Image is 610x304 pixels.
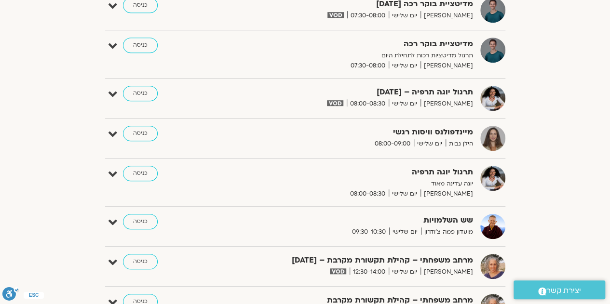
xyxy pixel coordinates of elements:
[389,267,420,277] span: יום שלישי
[420,267,473,277] span: [PERSON_NAME]
[327,100,343,106] img: vodicon
[414,139,446,149] span: יום שלישי
[123,254,158,269] a: כניסה
[349,227,389,237] span: 09:30-10:30
[327,12,343,18] img: vodicon
[237,179,473,189] p: יוגה עדינה מאוד
[420,99,473,109] span: [PERSON_NAME]
[420,189,473,199] span: [PERSON_NAME]
[420,61,473,71] span: [PERSON_NAME]
[389,11,420,21] span: יום שלישי
[237,38,473,51] strong: מדיטציית בוקר רכה
[546,284,581,297] span: יצירת קשר
[421,227,473,237] span: מועדון פמה צ'ודרון
[347,99,389,109] span: 08:00-08:30
[389,99,420,109] span: יום שלישי
[123,38,158,53] a: כניסה
[446,139,473,149] span: הילן נבות
[389,189,420,199] span: יום שלישי
[371,139,414,149] span: 08:00-09:00
[347,61,389,71] span: 07:30-08:00
[347,189,389,199] span: 08:00-08:30
[350,267,389,277] span: 12:30-14:00
[123,166,158,181] a: כניסה
[237,86,473,99] strong: תרגול יוגה תרפיה – [DATE]
[237,166,473,179] strong: תרגול יוגה תרפיה
[347,11,389,21] span: 07:30-08:00
[330,268,346,274] img: vodicon
[237,126,473,139] strong: מיינדפולנס וויסות רגשי
[237,214,473,227] strong: שש השלמויות
[123,126,158,141] a: כניסה
[389,61,420,71] span: יום שלישי
[420,11,473,21] span: [PERSON_NAME]
[123,214,158,229] a: כניסה
[389,227,421,237] span: יום שלישי
[237,254,473,267] strong: מרחב משפחתי – קהילת תקשורת מקרבת – [DATE]
[514,280,605,299] a: יצירת קשר
[123,86,158,101] a: כניסה
[237,51,473,61] p: תרגול מדיטציות רכות לתחילת היום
